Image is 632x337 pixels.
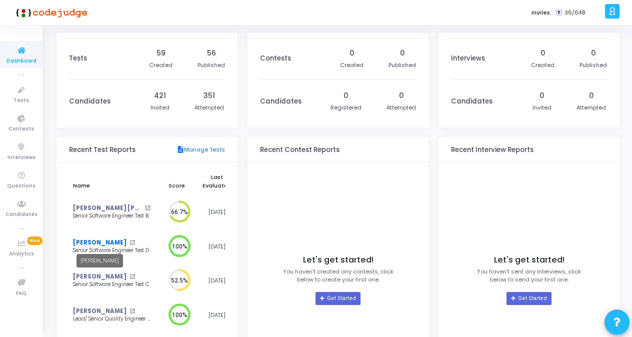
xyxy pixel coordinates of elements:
th: Last Evaluated [198,167,236,195]
td: [DATE] [198,263,236,298]
div: Attempted [386,103,416,112]
div: 0 [343,90,348,101]
h3: Recent Interview Reports [451,146,533,154]
div: 0 [349,48,354,58]
h3: Tests [69,54,87,62]
div: Created [340,61,363,69]
span: 36/648 [564,8,585,17]
span: T [555,9,562,16]
div: Created [149,61,172,69]
h4: Let's get started! [494,255,564,265]
div: Senior Software Engineer Test B [73,212,150,220]
div: 351 [203,90,215,101]
div: [PERSON_NAME] [76,254,123,267]
div: 0 [591,48,596,58]
span: Dashboard [6,57,36,65]
div: Invited [532,103,551,112]
th: Score [155,167,198,195]
mat-icon: open_in_new [145,205,150,211]
span: Contests [8,125,34,133]
h3: Interviews [451,54,485,62]
mat-icon: open_in_new [129,240,135,245]
div: 56 [207,48,216,58]
div: Published [197,61,225,69]
a: [PERSON_NAME] [PERSON_NAME] [73,204,142,212]
span: Interviews [7,153,35,162]
div: 421 [154,90,166,101]
label: Invites: [531,8,551,17]
div: 0 [589,90,594,101]
mat-icon: open_in_new [129,274,135,279]
span: Tests [13,96,29,105]
h3: Candidates [451,97,492,105]
h4: Let's get started! [303,255,373,265]
h3: Candidates [69,97,110,105]
h3: Recent Test Reports [69,146,135,154]
h3: Recent Contest Reports [260,146,339,154]
a: [PERSON_NAME] [73,272,126,281]
div: Registered [330,103,361,112]
p: You haven’t sent any interviews, click below to send your first one. [477,267,581,284]
td: [DATE] [198,195,236,229]
a: [PERSON_NAME] [73,238,126,247]
div: Senior Software Engineer Test C [73,281,150,288]
div: 0 [539,90,544,101]
span: FAQ [16,289,26,298]
span: Candidates [5,210,37,219]
div: Created [531,61,554,69]
div: Attempted [194,103,224,112]
img: logo [12,2,87,22]
div: Published [388,61,416,69]
a: Get Started [315,292,360,305]
th: Name [69,167,155,195]
mat-icon: open_in_new [129,308,135,314]
div: 59 [156,48,165,58]
h3: Candidates [260,97,301,105]
span: Analytics [9,250,34,258]
td: [DATE] [198,298,236,332]
a: [PERSON_NAME] [73,307,126,315]
p: You haven’t created any contests, click below to create your first one. [283,267,393,284]
div: Published [579,61,607,69]
div: Invited [150,103,169,112]
span: Questions [7,182,35,190]
a: Get Started [506,292,551,305]
mat-icon: description [176,145,184,154]
div: 0 [540,48,545,58]
span: New [27,236,42,245]
a: Manage Tests [176,145,225,154]
div: 0 [400,48,405,58]
div: 0 [399,90,404,101]
td: [DATE] [198,229,236,264]
div: Lead/ Senior Quality Engineer Test 5 [73,315,150,323]
div: Attempted [576,103,606,112]
h3: Contests [260,54,291,62]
